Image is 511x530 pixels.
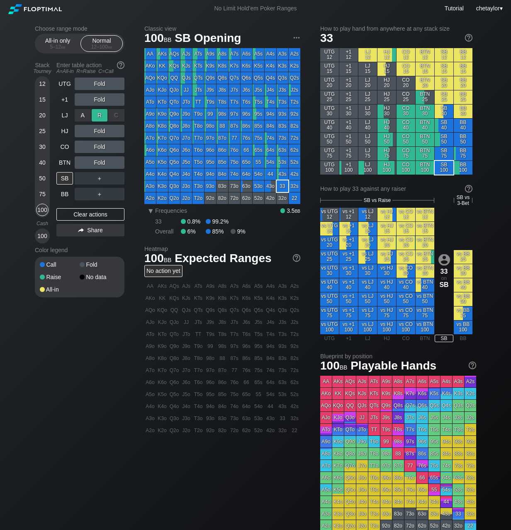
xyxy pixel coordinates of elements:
[192,72,204,84] div: QTs
[75,78,124,90] div: Fold
[168,156,180,168] div: Q5o
[468,361,477,370] img: help.32db89a4.svg
[253,168,264,180] div: 54o
[144,60,156,72] div: AKo
[377,133,396,146] div: HJ 50
[339,147,358,160] div: +1 75
[435,76,453,90] div: SB 20
[377,48,396,62] div: HJ 12
[435,48,453,62] div: SB 12
[358,48,377,62] div: LJ 12
[320,32,333,44] span: 33
[241,48,252,60] div: A6s
[156,84,168,96] div: KJo
[289,60,300,72] div: K2s
[241,120,252,132] div: 86s
[8,4,61,14] img: Floptimal logo
[180,144,192,156] div: J6o
[36,172,49,185] div: 50
[253,132,264,144] div: 75s
[289,48,300,60] div: A2s
[168,132,180,144] div: Q7o
[454,161,472,175] div: BB 100
[265,156,276,168] div: 54s
[56,58,124,78] div: Enter table action
[253,72,264,84] div: Q5s
[339,161,358,175] div: +1 100
[358,62,377,76] div: LJ 15
[229,132,240,144] div: 77
[36,141,49,153] div: 30
[168,108,180,120] div: Q9o
[277,120,288,132] div: 83s
[180,120,192,132] div: J8o
[320,161,339,175] div: UTG 100
[435,161,453,175] div: SB 100
[454,76,472,90] div: BB 20
[435,147,453,160] div: SB 75
[56,188,73,200] div: BB
[144,72,156,84] div: AQo
[168,60,180,72] div: KQs
[202,5,309,14] div: No Limit Hold’em Poker Ranges
[265,144,276,156] div: 64s
[217,84,228,96] div: J8s
[277,72,288,84] div: Q3s
[277,156,288,168] div: 53s
[156,168,168,180] div: K4o
[320,76,339,90] div: UTG 20
[289,168,300,180] div: 42s
[265,180,276,192] div: 43o
[204,96,216,108] div: T9s
[75,156,124,169] div: Fold
[289,120,300,132] div: 82s
[143,32,173,46] span: 100
[217,72,228,84] div: Q8s
[253,144,264,156] div: 65s
[339,133,358,146] div: +1 50
[144,156,156,168] div: A5o
[277,108,288,120] div: 93s
[180,132,192,144] div: J7o
[289,96,300,108] div: T2s
[144,25,300,32] h2: Classic view
[36,204,49,216] div: 100
[56,156,73,169] div: BTN
[36,230,49,242] div: 100
[32,68,53,74] div: Tourney
[180,84,192,96] div: JJ
[144,48,156,60] div: AA
[180,48,192,60] div: AJs
[180,72,192,84] div: QJs
[217,144,228,156] div: 86o
[144,192,156,204] div: A2o
[204,72,216,84] div: Q9s
[339,105,358,118] div: +1 30
[320,105,339,118] div: UTG 30
[241,132,252,144] div: 76s
[397,161,415,175] div: CO 100
[277,96,288,108] div: T3s
[277,60,288,72] div: K3s
[92,109,108,122] div: R
[180,180,192,192] div: J3o
[108,44,112,50] span: bb
[192,156,204,168] div: T5o
[289,180,300,192] div: 32s
[78,228,84,233] img: share.864f2f62.svg
[454,119,472,132] div: BB 40
[377,161,396,175] div: HJ 100
[229,144,240,156] div: 76o
[377,90,396,104] div: HJ 25
[416,105,434,118] div: BTN 30
[156,96,168,108] div: KTo
[435,62,453,76] div: SB 15
[156,120,168,132] div: K8o
[229,60,240,72] div: K7s
[40,44,75,50] div: 5 – 12
[397,105,415,118] div: CO 30
[265,96,276,108] div: T4s
[35,25,124,32] h2: Choose range mode
[204,84,216,96] div: J9s
[320,185,472,192] div: How to play 33 against any raiser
